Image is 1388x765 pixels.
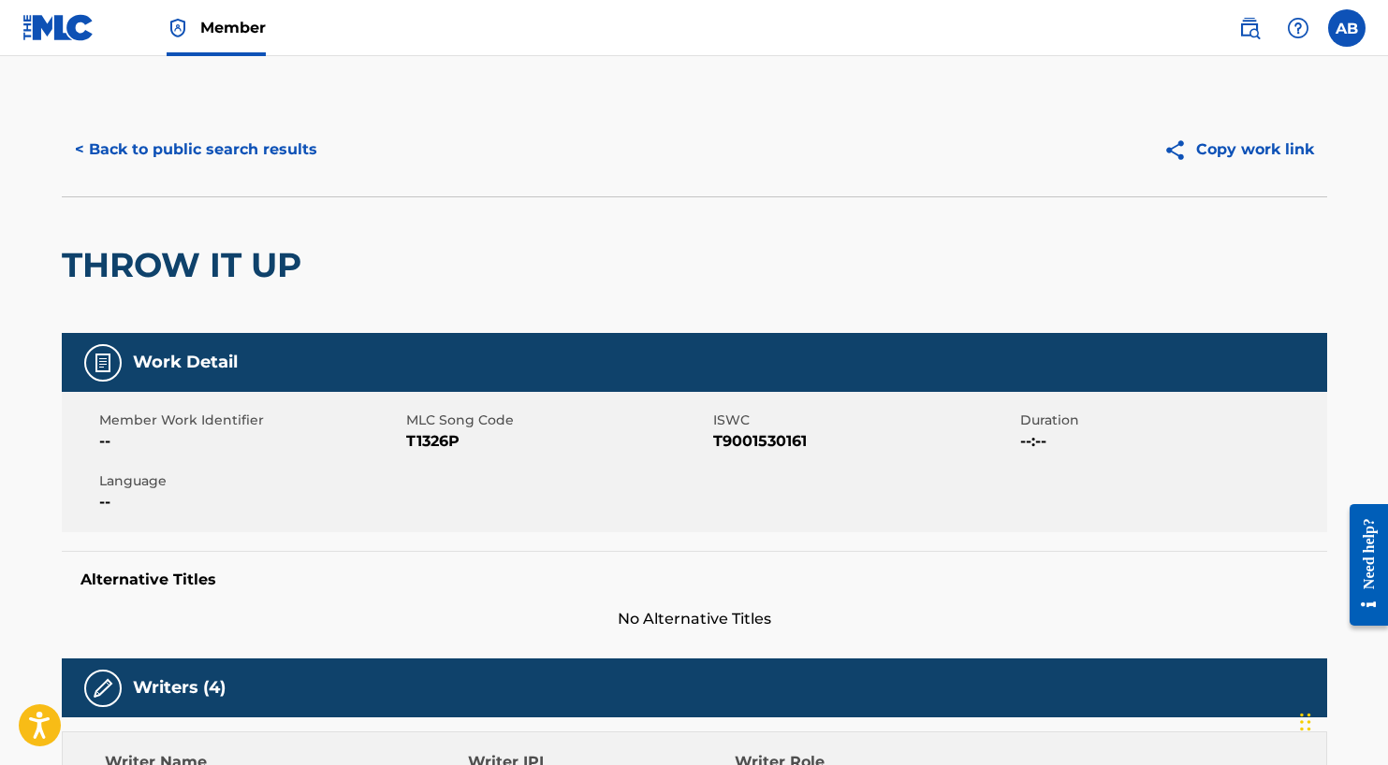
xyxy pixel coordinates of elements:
iframe: Resource Center [1336,488,1388,642]
img: Top Rightsholder [167,17,189,39]
span: -- [99,491,402,513]
iframe: Chat Widget [1294,675,1388,765]
span: --:-- [1020,430,1322,453]
div: Help [1279,9,1317,47]
span: T9001530161 [713,430,1015,453]
span: T1326P [406,430,709,453]
img: Writers [92,677,114,700]
img: MLC Logo [22,14,95,41]
span: Member [200,17,266,38]
img: Copy work link [1163,138,1196,162]
span: Duration [1020,411,1322,430]
button: Copy work link [1150,126,1327,173]
h5: Writers (4) [133,677,226,699]
h5: Alternative Titles [80,570,1308,589]
span: -- [99,430,402,453]
a: Public Search [1231,9,1268,47]
span: No Alternative Titles [62,608,1327,630]
button: < Back to public search results [62,126,330,173]
div: Drag [1300,694,1311,750]
h2: THROW IT UP [62,244,311,286]
h5: Work Detail [133,352,238,373]
div: User Menu [1328,9,1366,47]
img: help [1287,17,1309,39]
span: ISWC [713,411,1015,430]
img: search [1238,17,1261,39]
img: Work Detail [92,352,114,374]
span: Member Work Identifier [99,411,402,430]
span: MLC Song Code [406,411,709,430]
span: Language [99,471,402,491]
